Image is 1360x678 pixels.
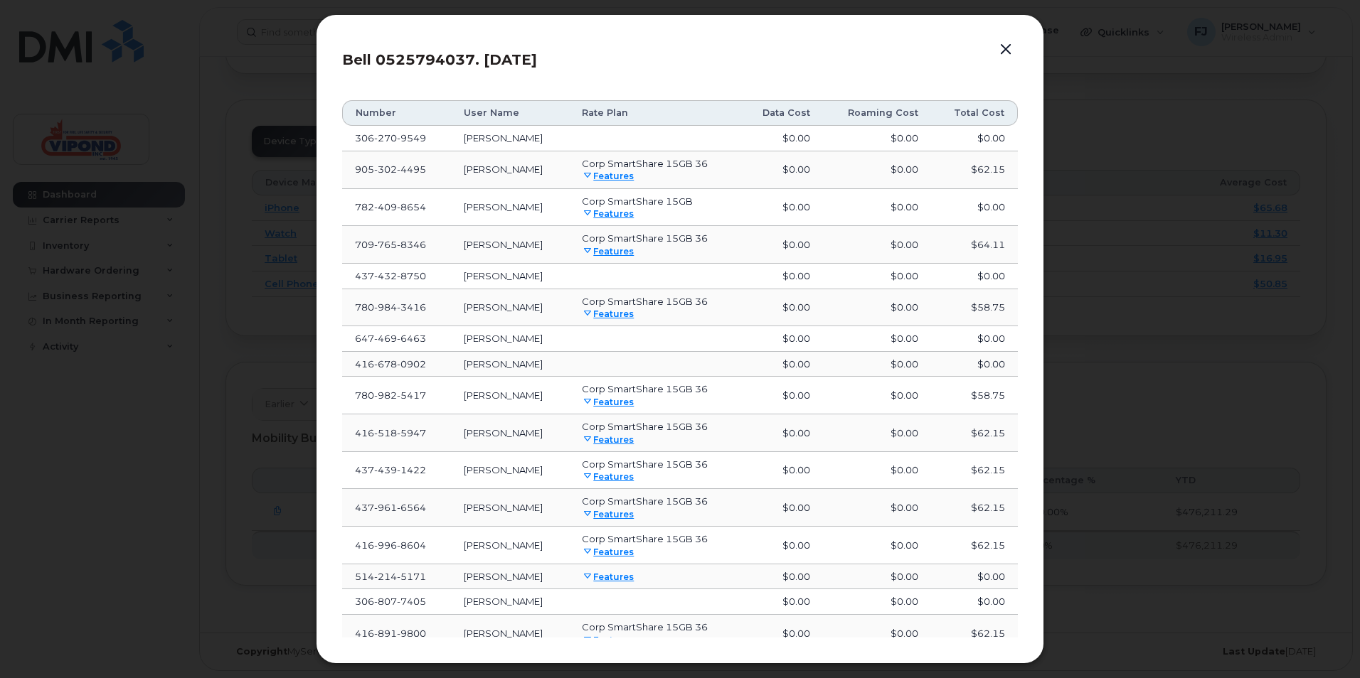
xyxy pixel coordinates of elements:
[582,509,634,520] a: Features
[823,489,931,527] td: $0.00
[823,527,931,564] td: $0.00
[355,464,426,475] span: 437
[374,502,397,513] span: 961
[582,458,727,471] div: Corp SmartShare 15GB 36
[740,527,823,564] td: $0.00
[931,489,1018,527] td: $62.15
[582,532,727,546] div: Corp SmartShare 15GB 36
[740,452,823,490] td: $0.00
[582,495,727,508] div: Corp SmartShare 15GB 36
[931,452,1018,490] td: $62.15
[374,539,397,551] span: 996
[451,452,569,490] td: [PERSON_NAME]
[451,527,569,564] td: [PERSON_NAME]
[582,547,634,557] a: Features
[740,489,823,527] td: $0.00
[582,471,634,482] a: Features
[355,502,426,513] span: 437
[397,502,426,513] span: 6564
[931,527,1018,564] td: $62.15
[451,489,569,527] td: [PERSON_NAME]
[823,452,931,490] td: $0.00
[397,464,426,475] span: 1422
[355,539,426,551] span: 416
[374,464,397,475] span: 439
[397,539,426,551] span: 8604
